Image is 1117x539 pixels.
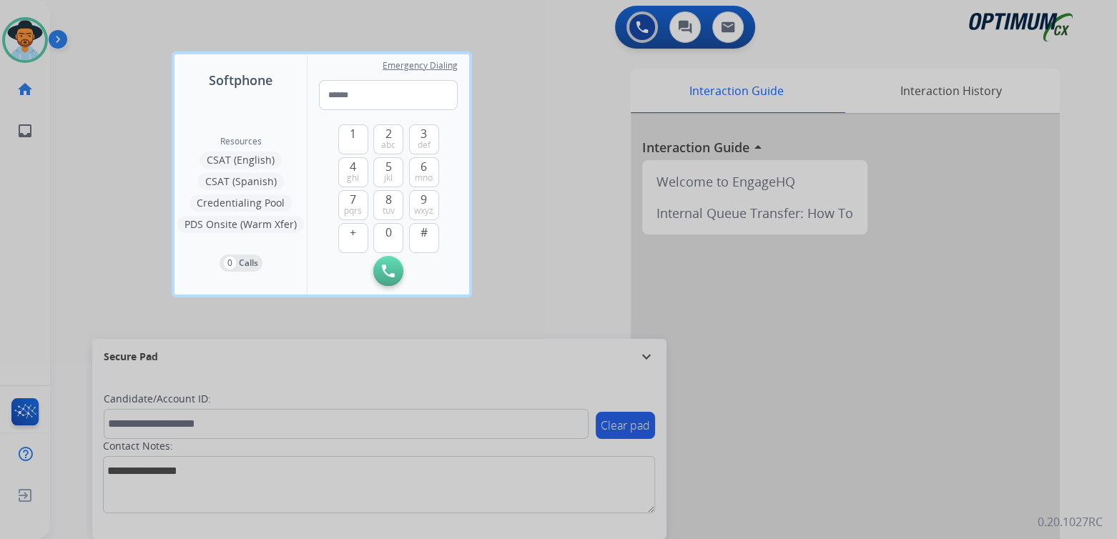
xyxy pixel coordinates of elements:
span: tuv [383,205,395,217]
button: 4ghi [338,157,368,187]
span: + [350,224,356,241]
button: CSAT (Spanish) [198,173,284,190]
span: 7 [350,191,356,208]
button: 1 [338,124,368,154]
span: 9 [420,191,427,208]
button: CSAT (English) [200,152,282,169]
span: Softphone [209,70,272,90]
span: 3 [420,125,427,142]
button: 0 [373,223,403,253]
button: 6mno [409,157,439,187]
button: 3def [409,124,439,154]
span: Resources [220,136,262,147]
span: ghi [347,172,359,184]
span: 8 [385,191,392,208]
span: Emergency Dialing [383,60,458,71]
button: 8tuv [373,190,403,220]
button: PDS Onsite (Warm Xfer) [177,216,304,233]
button: 5jkl [373,157,403,187]
span: 0 [385,224,392,241]
span: abc [381,139,395,151]
span: wxyz [414,205,433,217]
button: 9wxyz [409,190,439,220]
span: 6 [420,158,427,175]
img: call-button [382,264,395,277]
span: 4 [350,158,356,175]
p: 0 [224,257,236,269]
button: 7pqrs [338,190,368,220]
span: jkl [384,172,393,184]
span: # [420,224,428,241]
p: 0.20.1027RC [1038,513,1103,530]
span: pqrs [344,205,362,217]
p: Calls [239,257,258,269]
button: Credentialing Pool [190,194,292,212]
span: 1 [350,125,356,142]
span: 2 [385,125,392,142]
span: 5 [385,158,392,175]
button: # [409,223,439,253]
button: + [338,223,368,253]
button: 2abc [373,124,403,154]
span: def [418,139,430,151]
button: 0Calls [220,254,262,272]
span: mno [415,172,433,184]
